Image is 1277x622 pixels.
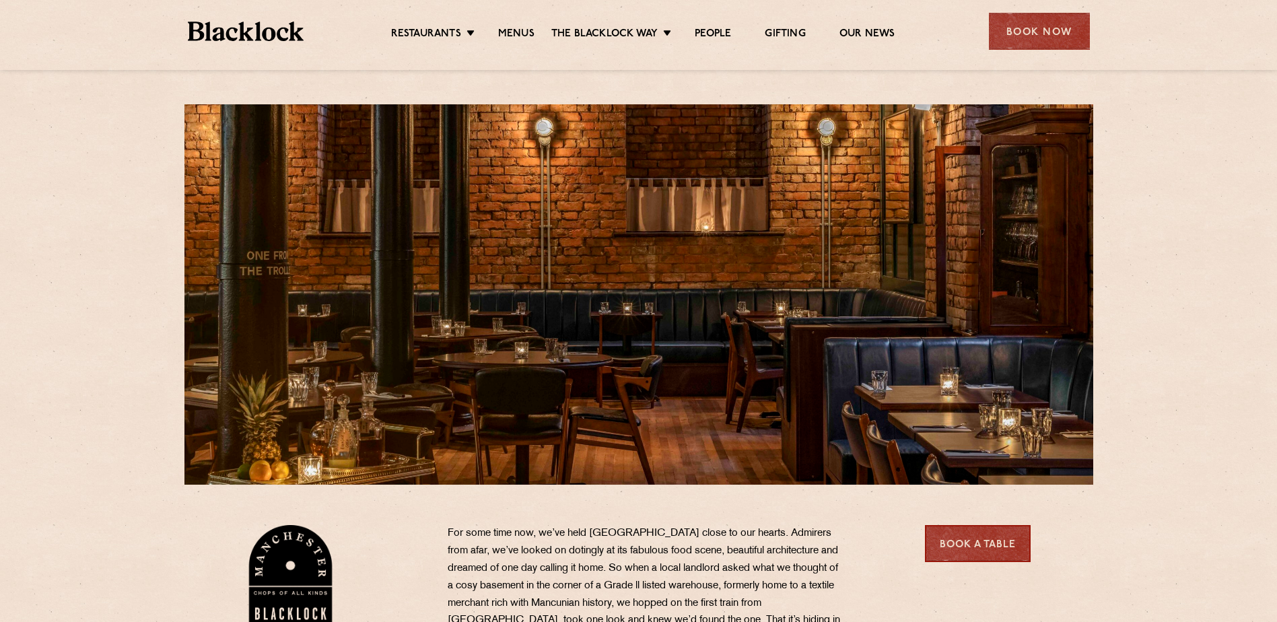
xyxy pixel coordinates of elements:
a: Book a Table [925,525,1031,562]
a: Gifting [765,28,805,42]
img: BL_Textured_Logo-footer-cropped.svg [188,22,304,41]
a: Restaurants [391,28,461,42]
a: Our News [839,28,895,42]
a: Menus [498,28,534,42]
div: Book Now [989,13,1090,50]
a: The Blacklock Way [551,28,658,42]
a: People [695,28,731,42]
